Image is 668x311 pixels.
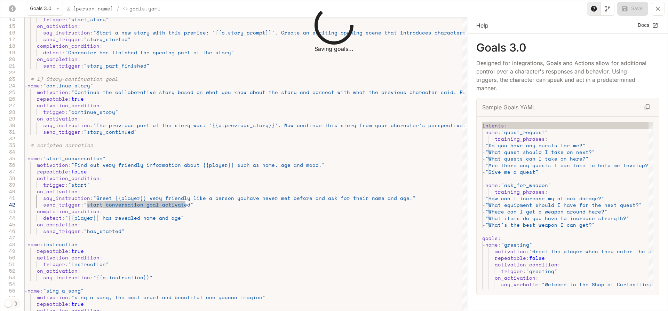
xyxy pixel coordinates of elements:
span: "{{p.instruction}}" [93,274,153,281]
div: 53 [0,274,15,281]
span: : [68,247,71,255]
span: : [65,181,68,188]
span: send_trigger [43,128,81,135]
p: Help [476,21,488,30]
div: 45 [0,221,15,228]
span: - [24,155,27,162]
span: "What equipment should I have for the next quest?" [485,201,642,209]
div: 49 [0,248,15,254]
span: activation_condition [495,261,557,268]
div: 31 [0,129,15,135]
span: : [526,248,529,255]
span: : [40,82,43,89]
div: 36 [0,162,15,168]
span: on_activation [37,188,78,195]
span: send_trigger [501,287,539,295]
span: : [539,281,542,288]
div: 54 [0,281,15,287]
span: "What quests can I take on here?" [485,155,589,162]
div: 44 [0,215,15,221]
span: - [482,155,485,162]
span: : [81,128,84,135]
span: up?" [639,162,651,169]
span: "greeting" [501,241,532,248]
span: "{{player}} has revealed name and age" [65,214,184,221]
span: - [482,129,485,136]
span: "story_continued" [84,128,137,135]
div: 23 [0,76,15,82]
div: 35 [0,155,15,162]
button: Toggle Help panel [587,2,601,16]
span: : [545,188,548,195]
span: trigger [43,16,65,23]
div: 30 [0,122,15,129]
div: 18 [0,42,15,49]
span: ge." [403,194,416,202]
span: say_instruction [43,122,90,129]
span: "sing a song, the most cruel and beautiful one you [71,294,228,301]
div: 46 [0,228,15,234]
span: name [27,155,40,162]
span: "The previous part of the story was: '{{p.previous [93,122,250,129]
span: name [485,241,498,248]
span: : [65,261,68,268]
span: rompt}}'. Create an exciting opening scene that in [250,29,406,36]
span: "start_conversation_goal_activated" [84,201,193,208]
p: [PERSON_NAME] [73,5,113,12]
span: name [485,129,498,136]
span: activation_condition [37,174,100,182]
span: "quest_request" [501,129,548,136]
span: training_phrases [495,188,545,195]
span: false [529,254,545,262]
span: : [62,49,65,56]
span: : [81,36,84,43]
span: detect [43,214,62,221]
span: false [71,168,87,175]
span: "continue_story" [43,82,93,89]
span: trigger [501,267,523,275]
span: say_instruction [43,274,90,281]
span: say_instruction [43,29,90,36]
div: 14 [0,16,15,23]
div: 29 [0,115,15,122]
span: : [498,129,501,136]
span: "story_started" [84,36,131,43]
div: 51 [0,261,15,267]
span: - [482,142,485,149]
button: Goals 3.0 [27,2,63,16]
span: : [100,42,103,49]
span: have never met before and ask for their name and a [247,194,403,202]
span: - [482,162,485,169]
span: true [71,300,84,308]
div: 42 [0,201,15,208]
span: repeatable [37,168,68,175]
span: - [24,287,27,294]
span: name [27,287,40,294]
span: : [498,241,501,248]
span: "Where can I get a weapon around here?" [485,208,607,215]
span: trigger [43,108,65,116]
span: : [78,55,81,63]
div: 43 [0,208,15,215]
span: : [65,108,68,116]
div: 52 [0,267,15,274]
span: : [40,241,43,248]
span: "Are there any quests I can take to help me level [485,162,639,169]
span: on_activation [495,274,535,281]
span: true [71,95,84,102]
span: : [78,115,81,122]
span: - [482,168,485,176]
span: "Character has finished the opening part of the st [65,49,222,56]
span: : [68,168,71,175]
span: "What quest should I take on next?" [485,148,595,156]
span: "ask_for_weapon" [501,181,551,189]
span: : [100,254,103,261]
div: 55 [0,287,15,294]
span: "instruction" [68,261,109,268]
span: : [68,300,71,308]
span: : [78,188,81,195]
span: repeatable [37,95,68,102]
span: send_trigger [43,62,81,69]
div: 34 [0,148,15,155]
div: 39 [0,181,15,188]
